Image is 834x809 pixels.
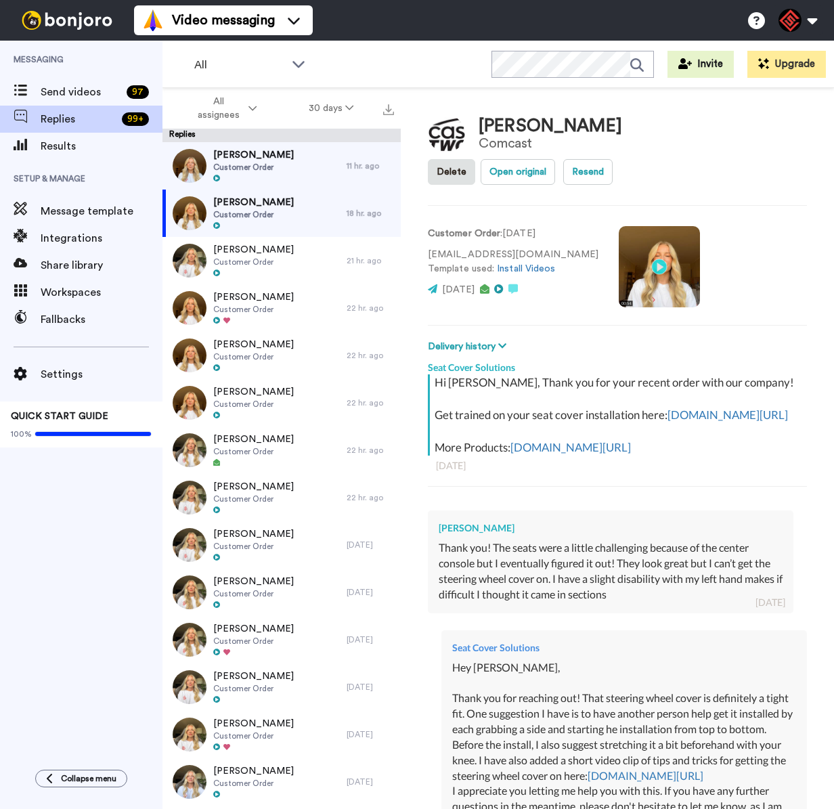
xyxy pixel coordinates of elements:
[162,427,401,474] a: [PERSON_NAME]Customer Order22 hr. ago
[162,521,401,569] a: [PERSON_NAME]Customer Order[DATE]
[481,159,555,185] button: Open original
[347,540,394,550] div: [DATE]
[173,196,206,230] img: 74da99c3-fc6a-4e94-9969-66da947bfb73-thumb.jpg
[213,670,294,683] span: [PERSON_NAME]
[213,196,294,209] span: [PERSON_NAME]
[213,494,294,504] span: Customer Order
[428,159,475,185] button: Delete
[173,386,206,420] img: 9e1f7d63-418d-424b-9ebe-e75fcc6447aa-thumb.jpg
[162,237,401,284] a: [PERSON_NAME]Customer Order21 hr. ago
[347,587,394,598] div: [DATE]
[162,142,401,190] a: [PERSON_NAME]Customer Order11 hr. ago
[442,285,475,294] span: [DATE]
[213,527,294,541] span: [PERSON_NAME]
[755,596,785,609] div: [DATE]
[213,446,294,457] span: Customer Order
[61,773,116,784] span: Collapse menu
[479,116,622,136] div: [PERSON_NAME]
[497,264,555,274] a: Install Videos
[162,711,401,758] a: [PERSON_NAME]Customer Order[DATE]
[162,663,401,711] a: [PERSON_NAME]Customer Order[DATE]
[162,758,401,806] a: [PERSON_NAME]Customer Order[DATE]
[41,284,162,301] span: Workspaces
[162,379,401,427] a: [PERSON_NAME]Customer Order22 hr. ago
[213,764,294,778] span: [PERSON_NAME]
[213,683,294,694] span: Customer Order
[191,95,246,122] span: All assignees
[162,569,401,616] a: [PERSON_NAME]Customer Order[DATE]
[213,257,294,267] span: Customer Order
[173,481,206,515] img: 57033c35-f477-4d20-b3c4-5ab57f04aea0-thumb.jpg
[11,429,32,439] span: 100%
[162,474,401,521] a: [PERSON_NAME]Customer Order22 hr. ago
[213,622,294,636] span: [PERSON_NAME]
[213,304,294,315] span: Customer Order
[213,338,294,351] span: [PERSON_NAME]
[165,89,283,127] button: All assignees
[435,374,804,456] div: Hi [PERSON_NAME], Thank you for your recent order with our company! Get trained on your seat cove...
[162,284,401,332] a: [PERSON_NAME]Customer Order22 hr. ago
[347,160,394,171] div: 11 hr. ago
[428,248,598,276] p: [EMAIL_ADDRESS][DOMAIN_NAME] Template used:
[213,730,294,741] span: Customer Order
[383,104,394,115] img: export.svg
[347,208,394,219] div: 18 hr. ago
[173,670,206,704] img: 6f48f6f6-2143-4c3e-82bc-2925ef78c7a5-thumb.jpg
[41,84,121,100] span: Send videos
[173,718,206,751] img: 0db70c1f-9ce0-4807-80f1-5d7cfd762dd6-thumb.jpg
[667,51,734,78] button: Invite
[347,303,394,313] div: 22 hr. ago
[213,636,294,647] span: Customer Order
[428,229,500,238] strong: Customer Order
[436,459,799,473] div: [DATE]
[173,765,206,799] img: 9b378d04-2bb3-4839-8373-308b6e21f757-thumb.jpg
[347,777,394,787] div: [DATE]
[194,57,285,73] span: All
[41,138,162,154] span: Results
[162,616,401,663] a: [PERSON_NAME]Customer Order[DATE]
[479,136,622,151] div: Comcast
[747,51,826,78] button: Upgrade
[213,480,294,494] span: [PERSON_NAME]
[41,366,162,382] span: Settings
[41,111,116,127] span: Replies
[173,575,206,609] img: d2d49132-2c17-4cbf-92ef-ec7e8ec3791b-thumb.jpg
[563,159,613,185] button: Resend
[173,291,206,325] img: 87e1d350-652f-4df2-b1d8-68fb5c955473-thumb.jpg
[162,332,401,379] a: [PERSON_NAME]Customer Order22 hr. ago
[347,350,394,361] div: 22 hr. ago
[428,227,598,241] p: : [DATE]
[347,445,394,456] div: 22 hr. ago
[213,433,294,446] span: [PERSON_NAME]
[122,112,149,126] div: 99 +
[173,244,206,278] img: 45efdfc6-45a4-4195-af5c-8697e36e7328-thumb.jpg
[213,148,294,162] span: [PERSON_NAME]
[379,98,398,118] button: Export all results that match these filters now.
[452,641,796,655] div: Seat Cover Solutions
[213,399,294,410] span: Customer Order
[347,682,394,693] div: [DATE]
[162,129,401,142] div: Replies
[510,440,631,454] a: [DOMAIN_NAME][URL]
[428,339,510,354] button: Delivery history
[213,209,294,220] span: Customer Order
[41,257,162,274] span: Share library
[213,588,294,599] span: Customer Order
[439,521,783,535] div: [PERSON_NAME]
[172,11,275,30] span: Video messaging
[173,149,206,183] img: c5eb7191-7710-4fa2-a51a-fff9ad3cc0bb-thumb.jpg
[213,541,294,552] span: Customer Order
[347,729,394,740] div: [DATE]
[213,385,294,399] span: [PERSON_NAME]
[667,408,788,422] a: [DOMAIN_NAME][URL]
[428,354,807,374] div: Seat Cover Solutions
[213,351,294,362] span: Customer Order
[283,96,380,121] button: 30 days
[16,11,118,30] img: bj-logo-header-white.svg
[173,433,206,467] img: abe96a0e-0701-4199-b35c-25b2edef2a1b-thumb.jpg
[428,115,465,152] img: Image of Michael A Cuomo
[213,162,294,173] span: Customer Order
[213,575,294,588] span: [PERSON_NAME]
[162,190,401,237] a: [PERSON_NAME]Customer Order18 hr. ago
